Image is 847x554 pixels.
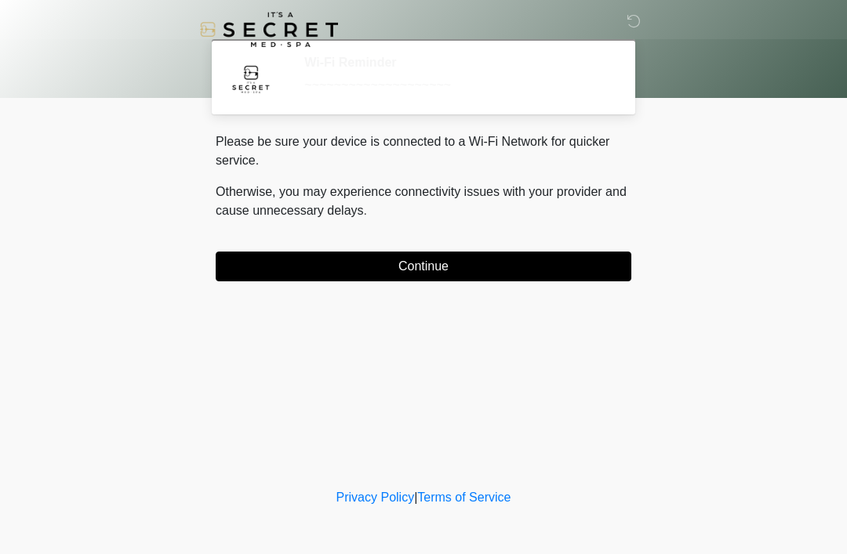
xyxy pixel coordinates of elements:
[216,183,631,220] p: Otherwise, you may experience connectivity issues with your provider and cause unnecessary delays
[216,252,631,281] button: Continue
[417,491,511,504] a: Terms of Service
[364,204,367,217] span: .
[414,491,417,504] a: |
[227,55,274,102] img: Agent Avatar
[336,491,415,504] a: Privacy Policy
[304,76,608,95] div: ~~~~~~~~~~~~~~~~~~~~
[304,55,608,70] h2: Wi-Fi Reminder
[200,12,338,47] img: It's A Secret Med Spa Logo
[216,132,631,170] p: Please be sure your device is connected to a Wi-Fi Network for quicker service.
